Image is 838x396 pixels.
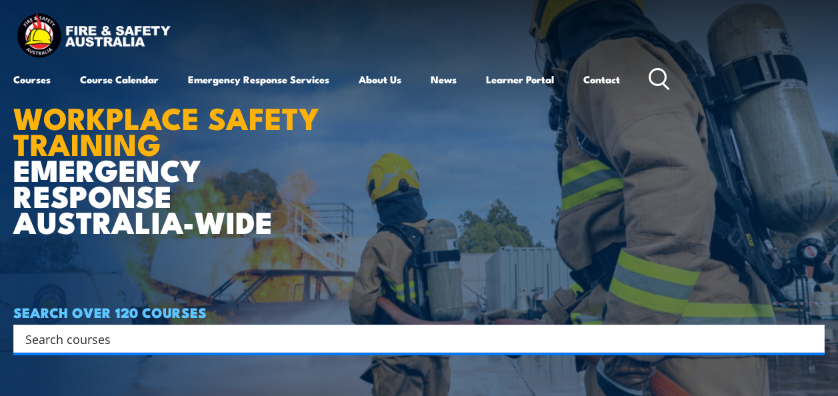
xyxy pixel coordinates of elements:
a: About Us [359,63,401,95]
a: Learner Portal [486,63,554,95]
a: Courses [13,63,51,95]
a: Contact [583,63,620,95]
button: Search magnifier button [801,329,820,348]
a: News [431,63,457,95]
h1: EMERGENCY RESPONSE AUSTRALIA-WIDE [13,71,339,235]
h4: SEARCH OVER 120 COURSES [13,305,825,319]
input: Search input [25,329,795,349]
a: Emergency Response Services [188,63,329,95]
form: Search form [28,329,798,348]
a: Course Calendar [80,63,159,95]
strong: WORKPLACE SAFETY TRAINING [13,94,319,166]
